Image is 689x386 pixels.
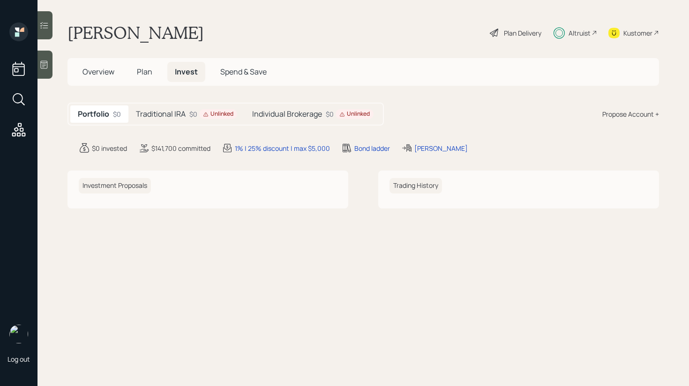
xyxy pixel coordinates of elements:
img: retirable_logo.png [9,325,28,343]
h6: Trading History [389,178,442,193]
h1: [PERSON_NAME] [67,22,204,43]
span: Overview [82,67,114,77]
h5: Portfolio [78,110,109,119]
div: Kustomer [623,28,652,38]
span: Spend & Save [220,67,267,77]
h6: Investment Proposals [79,178,151,193]
span: Plan [137,67,152,77]
div: $141,700 committed [151,143,210,153]
h5: Individual Brokerage [252,110,322,119]
div: Plan Delivery [504,28,541,38]
div: $0 [326,109,374,119]
div: $0 [113,109,121,119]
div: $0 [189,109,237,119]
div: Propose Account + [602,109,659,119]
div: 1% | 25% discount | max $5,000 [235,143,330,153]
div: [PERSON_NAME] [414,143,468,153]
div: $0 invested [92,143,127,153]
div: Log out [7,355,30,364]
div: Unlinked [339,110,370,118]
div: Bond ladder [354,143,390,153]
h5: Traditional IRA [136,110,186,119]
span: Invest [175,67,198,77]
div: Unlinked [203,110,233,118]
div: Altruist [569,28,591,38]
